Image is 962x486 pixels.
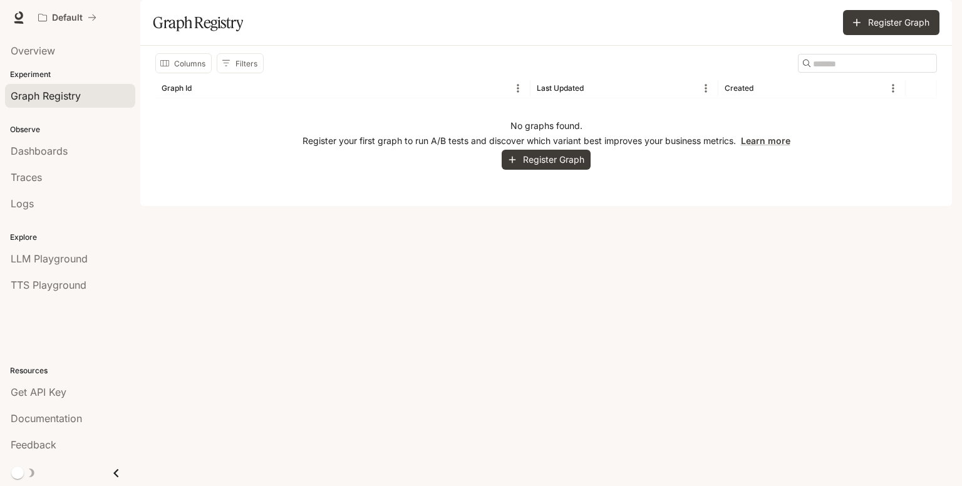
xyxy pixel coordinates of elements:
div: Graph Id [162,83,192,93]
button: Show filters [217,53,264,73]
p: Register your first graph to run A/B tests and discover which variant best improves your business... [303,135,790,147]
div: Created [725,83,753,93]
button: Menu [696,79,715,98]
button: Sort [585,79,604,98]
button: Menu [509,79,527,98]
button: Register Graph [843,10,939,35]
div: Search [798,54,937,73]
button: Register Graph [502,150,591,170]
button: Sort [755,79,773,98]
button: All workspaces [33,5,102,30]
h1: Graph Registry [153,10,243,35]
div: Last Updated [537,83,584,93]
button: Menu [884,79,903,98]
p: Default [52,13,83,23]
a: Learn more [741,135,790,146]
button: Select columns [155,53,212,73]
button: Sort [193,79,212,98]
p: No graphs found. [510,120,582,132]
